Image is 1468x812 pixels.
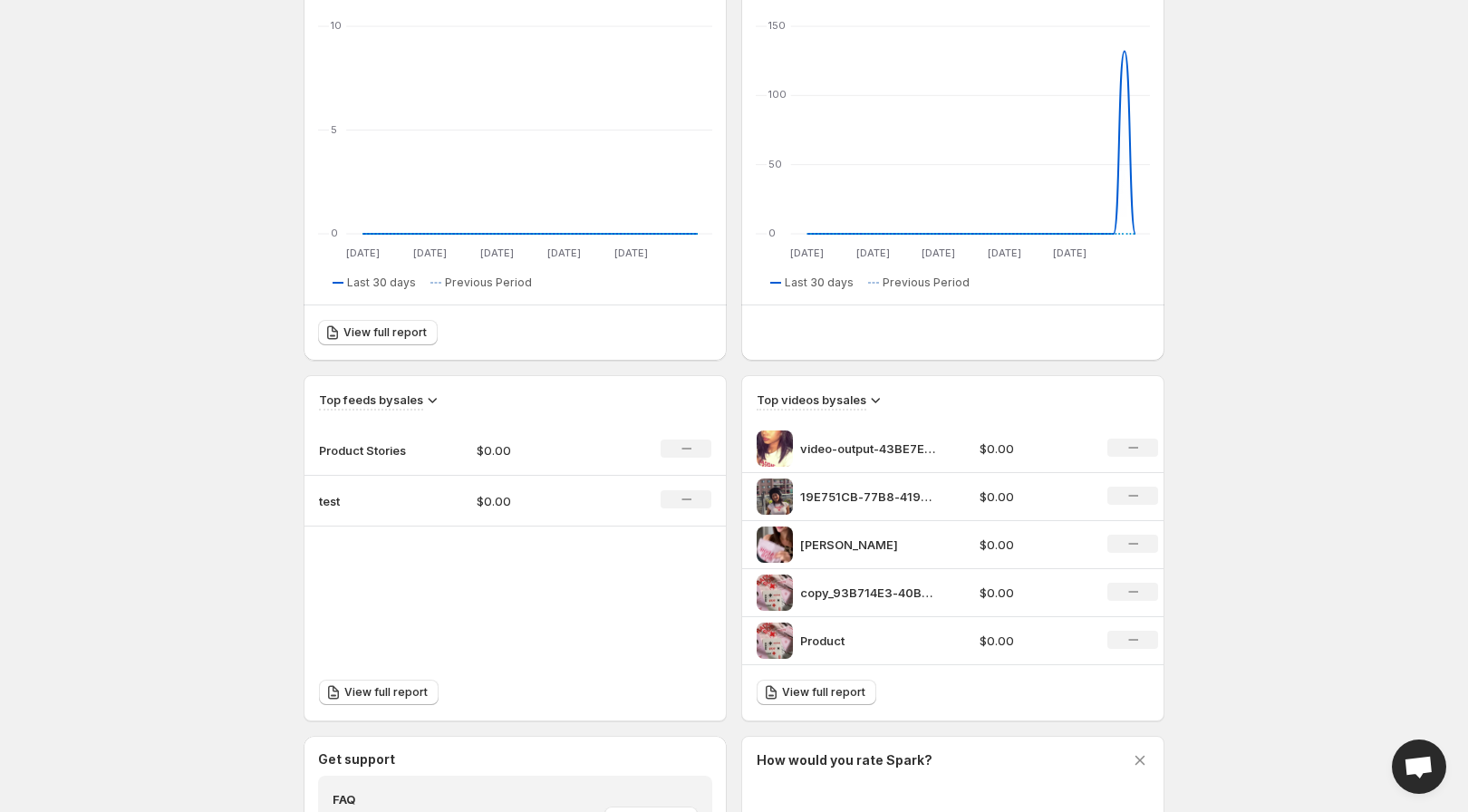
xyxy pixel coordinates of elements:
[757,680,876,705] a: View full report
[883,275,970,290] span: Previous Period
[757,623,793,659] img: Product
[782,685,865,700] span: View full report
[331,19,342,32] text: 10
[547,246,581,259] text: [DATE]
[757,478,793,515] img: 19E751CB-77B8-419A-89B1-FF9DE20DD5EF-14110-000001D19D893D12
[413,246,447,259] text: [DATE]
[614,246,648,259] text: [DATE]
[856,246,890,259] text: [DATE]
[768,19,786,32] text: 150
[344,685,428,700] span: View full report
[318,320,438,345] a: View full report
[319,492,410,510] p: test
[800,440,936,458] p: video-output-43BE7EDE-5CB8-424E-B7CC-8909BCB32E35-1
[318,750,395,768] h3: Get support
[800,632,936,650] p: Product
[757,575,793,611] img: copy_93B714E3-40B1-4EB0-8C59-1C387FFEAFC8
[980,440,1087,458] p: $0.00
[757,527,793,563] img: anna
[347,275,416,290] span: Last 30 days
[768,227,776,239] text: 0
[768,88,787,101] text: 100
[800,536,936,554] p: [PERSON_NAME]
[980,536,1087,554] p: $0.00
[480,246,514,259] text: [DATE]
[922,246,955,259] text: [DATE]
[800,488,936,506] p: 19E751CB-77B8-419A-89B1-FF9DE20DD5EF-14110-000001D19D893D12
[319,680,439,705] a: View full report
[980,632,1087,650] p: $0.00
[757,430,793,467] img: video-output-43BE7EDE-5CB8-424E-B7CC-8909BCB32E35-1
[343,325,427,340] span: View full report
[757,751,932,769] h3: How would you rate Spark?
[980,584,1087,602] p: $0.00
[477,492,605,510] p: $0.00
[1392,739,1446,794] div: Open chat
[319,441,410,459] p: Product Stories
[800,584,936,602] p: copy_93B714E3-40B1-4EB0-8C59-1C387FFEAFC8
[477,441,605,459] p: $0.00
[757,391,866,409] h3: Top videos by sales
[331,227,338,239] text: 0
[331,123,337,136] text: 5
[790,246,824,259] text: [DATE]
[319,391,423,409] h3: Top feeds by sales
[988,246,1021,259] text: [DATE]
[768,158,782,170] text: 50
[346,246,380,259] text: [DATE]
[980,488,1087,506] p: $0.00
[333,790,592,808] h4: FAQ
[445,275,532,290] span: Previous Period
[1053,246,1087,259] text: [DATE]
[785,275,854,290] span: Last 30 days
